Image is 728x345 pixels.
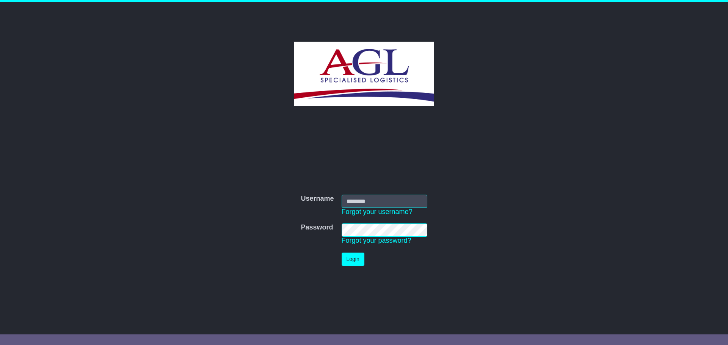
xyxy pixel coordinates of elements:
[342,253,364,266] button: Login
[342,237,411,244] a: Forgot your password?
[294,42,434,106] img: AGL SPECIALISED LOGISTICS
[342,208,413,215] a: Forgot your username?
[301,195,334,203] label: Username
[301,223,333,232] label: Password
